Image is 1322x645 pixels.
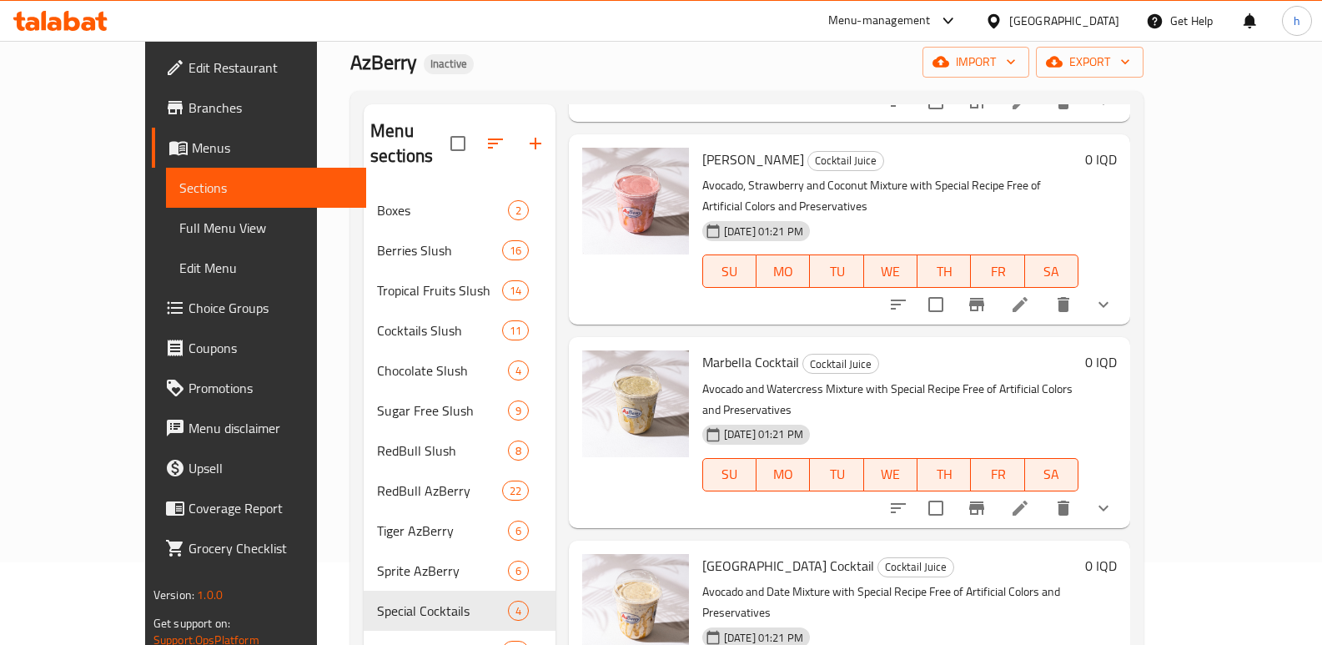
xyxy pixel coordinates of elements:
[152,368,366,408] a: Promotions
[803,355,878,374] span: Cocktail Juice
[878,488,918,528] button: sort-choices
[188,298,353,318] span: Choice Groups
[509,203,528,219] span: 2
[508,441,529,461] div: items
[364,431,555,471] div: RedBull Slush8
[152,48,366,88] a: Edit Restaurant
[152,328,366,368] a: Coupons
[1025,254,1078,288] button: SA
[502,280,529,300] div: items
[1043,488,1083,528] button: delete
[179,218,353,238] span: Full Menu View
[1032,260,1072,284] span: SA
[377,401,508,421] span: Sugar Free Slush
[918,491,953,526] span: Select to update
[152,88,366,128] a: Branches
[1010,295,1030,315] a: Edit menu item
[509,403,528,419] span: 9
[1085,554,1117,577] h6: 0 IQD
[364,350,555,391] div: Chocolate Slush4
[702,379,1078,421] p: Avocado and Watercress Mixture with Special Recipe Free of Artificial Colors and Preservatives
[508,360,529,380] div: items
[1036,47,1144,78] button: export
[364,190,555,230] div: Boxes2
[377,360,508,380] span: Chocolate Slush
[166,208,366,248] a: Full Menu View
[1093,295,1113,315] svg: Show Choices
[377,561,508,581] span: Sprite AzBerry
[978,462,1018,486] span: FR
[864,254,917,288] button: WE
[377,320,501,340] span: Cocktails Slush
[978,260,1018,284] span: FR
[971,254,1024,288] button: FR
[377,601,508,621] span: Special Cocktails
[377,441,508,461] span: RedBull Slush
[440,126,475,161] span: Select all sections
[917,254,971,288] button: TH
[757,254,810,288] button: MO
[188,418,353,438] span: Menu disclaimer
[377,481,501,501] span: RedBull AzBerry
[1032,462,1072,486] span: SA
[197,584,223,606] span: 1.0.0
[582,148,689,254] img: Luca Cocktail
[377,240,501,260] div: Berries Slush
[508,200,529,220] div: items
[1294,12,1300,30] span: h
[153,612,230,634] span: Get support on:
[1009,12,1119,30] div: [GEOGRAPHIC_DATA]
[179,178,353,198] span: Sections
[152,448,366,488] a: Upsell
[364,591,555,631] div: Special Cocktails4
[377,200,508,220] span: Boxes
[153,584,194,606] span: Version:
[188,98,353,118] span: Branches
[1085,148,1117,171] h6: 0 IQD
[377,280,501,300] span: Tropical Fruits Slush
[364,511,555,551] div: Tiger AzBerry6
[702,553,874,578] span: [GEOGRAPHIC_DATA] Cocktail
[702,147,804,172] span: [PERSON_NAME]
[508,401,529,421] div: items
[717,426,810,442] span: [DATE] 01:21 PM
[871,260,911,284] span: WE
[877,557,954,577] div: Cocktail Juice
[364,310,555,350] div: Cocktails Slush11
[871,462,911,486] span: WE
[152,408,366,448] a: Menu disclaimer
[817,260,857,284] span: TU
[757,458,810,491] button: MO
[364,230,555,270] div: Berries Slush16
[957,488,997,528] button: Branch-specific-item
[503,483,528,499] span: 22
[377,521,508,541] span: Tiger AzBerry
[710,260,750,284] span: SU
[188,58,353,78] span: Edit Restaurant
[957,285,997,325] button: Branch-specific-item
[509,523,528,539] span: 6
[810,254,863,288] button: TU
[188,338,353,358] span: Coupons
[878,285,918,325] button: sort-choices
[502,481,529,501] div: items
[503,243,528,259] span: 16
[1083,488,1123,528] button: show more
[924,260,964,284] span: TH
[192,138,353,158] span: Menus
[1083,285,1123,325] button: show more
[717,224,810,239] span: [DATE] 01:21 PM
[808,151,883,170] span: Cocktail Juice
[582,350,689,457] img: Marbella Cocktail
[503,283,528,299] span: 14
[1043,285,1083,325] button: delete
[166,248,366,288] a: Edit Menu
[924,462,964,486] span: TH
[188,458,353,478] span: Upsell
[702,254,757,288] button: SU
[475,123,515,164] span: Sort sections
[763,260,803,284] span: MO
